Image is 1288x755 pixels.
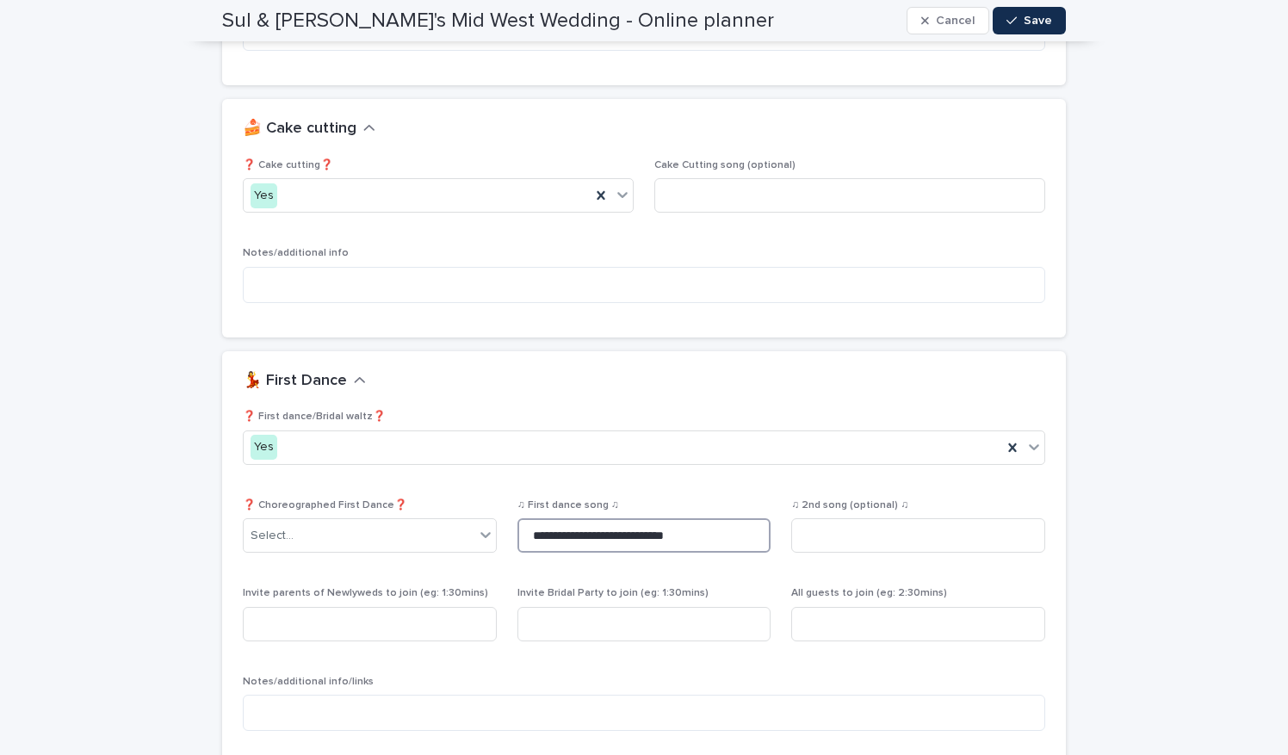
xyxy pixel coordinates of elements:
span: All guests to join (eg: 2:30mins) [791,588,947,598]
div: Select... [251,527,294,545]
span: ❓ Cake cutting❓ [243,160,333,170]
h2: 🍰 Cake cutting [243,120,356,139]
div: Yes [251,183,277,208]
h2: 💃 First Dance [243,372,347,391]
h2: Sul & [PERSON_NAME]'s Mid West Wedding - Online planner [222,9,774,34]
span: ♫ First dance song ♫ [517,500,619,511]
button: Cancel [907,7,989,34]
span: Cancel [936,15,975,27]
span: ❓ Choreographed First Dance❓ [243,500,407,511]
span: Invite Bridal Party to join (eg: 1:30mins) [517,588,709,598]
span: Notes/additional info/links [243,677,374,687]
span: ♫ 2nd song (optional) ♫ [791,500,908,511]
span: Save [1024,15,1052,27]
button: 💃 First Dance [243,372,366,391]
button: Save [993,7,1066,34]
span: ❓ First dance/Bridal waltz❓ [243,412,386,422]
div: Yes [251,435,277,460]
span: Invite parents of Newlyweds to join (eg: 1:30mins) [243,588,488,598]
span: Cake Cutting song (optional) [654,160,796,170]
span: Notes/additional info [243,248,349,258]
button: 🍰 Cake cutting [243,120,375,139]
